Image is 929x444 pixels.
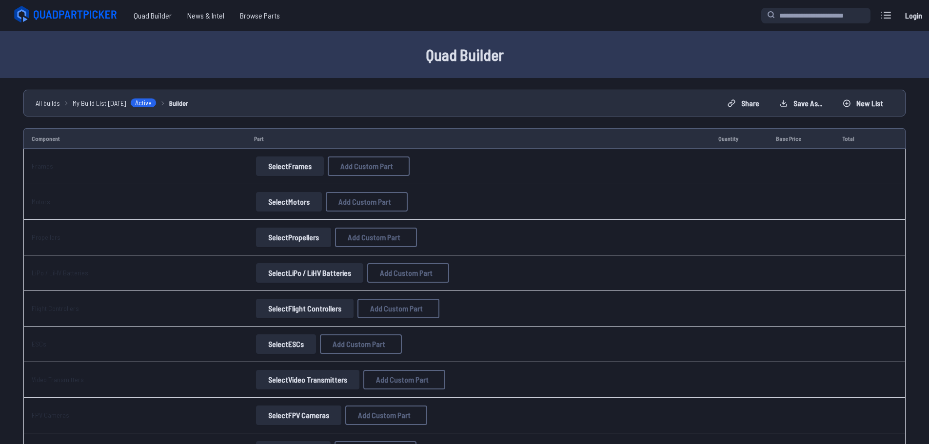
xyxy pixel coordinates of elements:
span: Add Custom Part [348,233,400,241]
a: SelectLiPo / LiHV Batteries [254,263,365,283]
span: My Build List [DATE] [73,98,126,108]
a: Propellers [32,233,60,241]
span: Add Custom Part [340,162,393,170]
a: SelectFPV Cameras [254,405,343,425]
button: Add Custom Part [320,334,402,354]
button: New List [834,96,891,111]
button: SelectFPV Cameras [256,405,341,425]
a: SelectVideo Transmitters [254,370,361,389]
button: SelectFlight Controllers [256,299,354,318]
a: SelectFlight Controllers [254,299,356,318]
a: Login [902,6,925,25]
a: Flight Controllers [32,304,79,312]
button: Add Custom Part [335,228,417,247]
td: Component [23,128,246,149]
h1: Quad Builder [153,43,777,66]
button: Add Custom Part [357,299,439,318]
span: Active [130,98,157,108]
span: Add Custom Part [333,340,385,348]
span: Add Custom Part [376,376,429,384]
a: My Build List [DATE]Active [73,98,157,108]
button: SelectESCs [256,334,316,354]
button: SelectPropellers [256,228,331,247]
td: Quantity [711,128,768,149]
button: Add Custom Part [345,405,427,425]
button: SelectVideo Transmitters [256,370,359,389]
button: Share [719,96,768,111]
button: Add Custom Part [326,192,408,212]
a: LiPo / LiHV Batteries [32,269,88,277]
a: FPV Cameras [32,411,69,419]
a: News & Intel [179,6,232,25]
td: Part [246,128,711,149]
a: SelectFrames [254,156,326,176]
button: SelectLiPo / LiHV Batteries [256,263,363,283]
a: Builder [169,98,188,108]
a: All builds [36,98,60,108]
button: Add Custom Part [367,263,449,283]
a: Browse Parts [232,6,288,25]
a: ESCs [32,340,46,348]
span: Add Custom Part [370,305,423,312]
td: Base Price [768,128,834,149]
button: SelectFrames [256,156,324,176]
span: Add Custom Part [358,411,411,419]
a: SelectESCs [254,334,318,354]
span: Add Custom Part [380,269,433,277]
a: Frames [32,162,53,170]
a: SelectMotors [254,192,324,212]
button: Save as... [771,96,830,111]
button: Add Custom Part [363,370,445,389]
a: Quad Builder [126,6,179,25]
td: Total [834,128,879,149]
button: Add Custom Part [328,156,410,176]
a: Video Transmitters [32,375,84,384]
span: Add Custom Part [338,198,391,206]
a: Motors [32,197,50,206]
a: SelectPropellers [254,228,333,247]
button: SelectMotors [256,192,322,212]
